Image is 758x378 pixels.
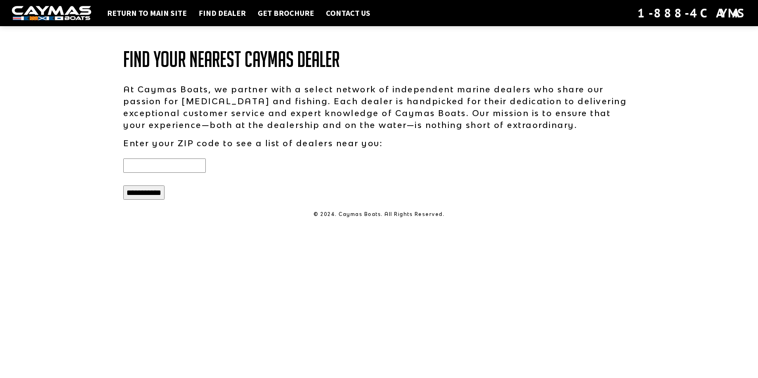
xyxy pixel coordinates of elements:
[123,48,635,71] h1: Find Your Nearest Caymas Dealer
[12,6,91,21] img: white-logo-c9c8dbefe5ff5ceceb0f0178aa75bf4bb51f6bca0971e226c86eb53dfe498488.png
[123,83,635,131] p: At Caymas Boats, we partner with a select network of independent marine dealers who share our pas...
[195,8,250,18] a: Find Dealer
[123,211,635,218] p: © 2024. Caymas Boats. All Rights Reserved.
[123,137,635,149] p: Enter your ZIP code to see a list of dealers near you:
[103,8,191,18] a: Return to main site
[254,8,318,18] a: Get Brochure
[322,8,374,18] a: Contact Us
[637,4,746,22] div: 1-888-4CAYMAS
